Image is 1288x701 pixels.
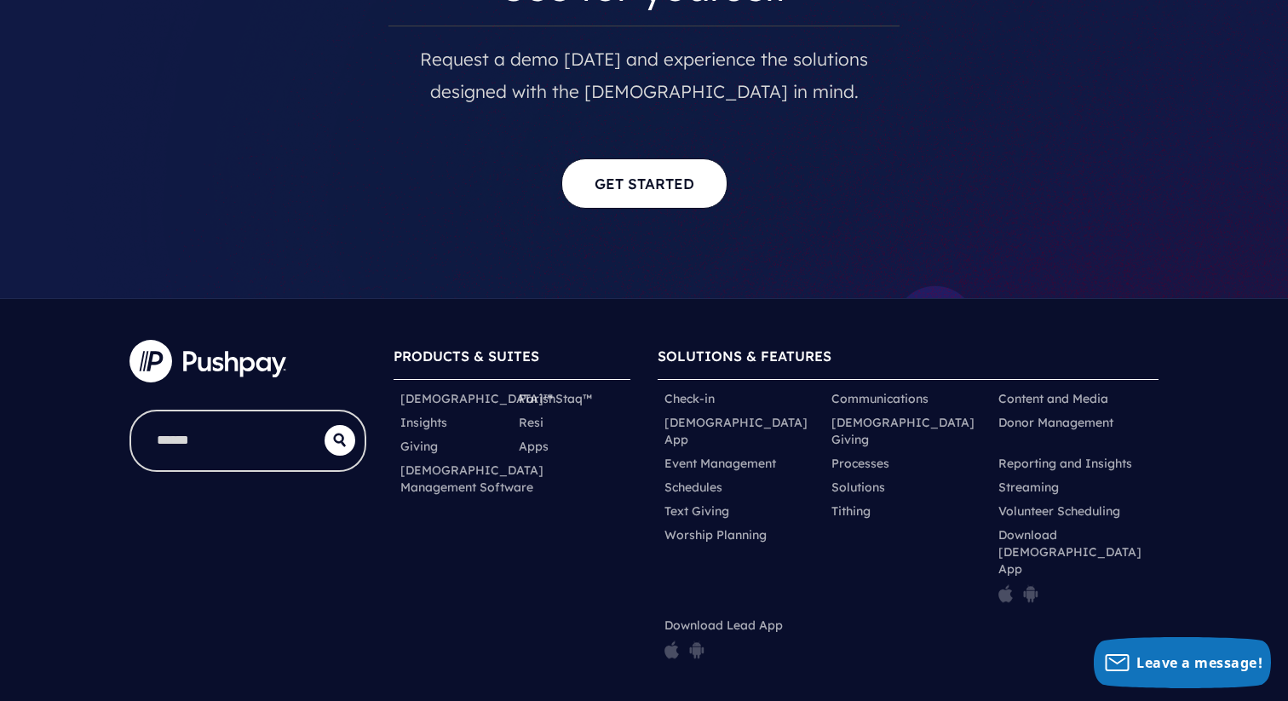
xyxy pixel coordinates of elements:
[831,390,929,407] a: Communications
[519,438,549,455] a: Apps
[561,158,727,209] a: Get Started
[831,414,985,448] a: [DEMOGRAPHIC_DATA] Giving
[664,503,729,520] a: Text Giving
[831,455,889,472] a: Processes
[400,462,543,496] a: [DEMOGRAPHIC_DATA] Management Software
[664,455,776,472] a: Event Management
[998,479,1059,496] a: Streaming
[1136,653,1262,672] span: Leave a message!
[664,479,722,496] a: Schedules
[689,641,704,659] img: pp_icon_gplay.png
[998,414,1113,431] a: Donor Management
[664,390,715,407] a: Check-in
[400,414,447,431] a: Insights
[400,438,438,455] a: Giving
[519,414,543,431] a: Resi
[1094,637,1271,688] button: Leave a message!
[400,390,553,407] a: [DEMOGRAPHIC_DATA]™
[519,390,592,407] a: ParishStaq™
[394,340,630,380] h6: PRODUCTS & SUITES
[998,584,1013,603] img: pp_icon_appstore.png
[992,523,1159,613] li: Download [DEMOGRAPHIC_DATA] App
[998,390,1108,407] a: Content and Media
[831,503,871,520] a: Tithing
[664,641,679,659] img: pp_icon_appstore.png
[658,613,825,669] li: Download Lead App
[1023,584,1038,603] img: pp_icon_gplay.png
[998,503,1120,520] a: Volunteer Scheduling
[664,526,767,543] a: Worship Planning
[388,26,900,107] p: Request a demo [DATE] and experience the solutions designed with the [DEMOGRAPHIC_DATA] in mind.
[658,340,1159,380] h6: SOLUTIONS & FEATURES
[998,455,1132,472] a: Reporting and Insights
[831,479,885,496] a: Solutions
[664,414,818,448] a: [DEMOGRAPHIC_DATA] App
